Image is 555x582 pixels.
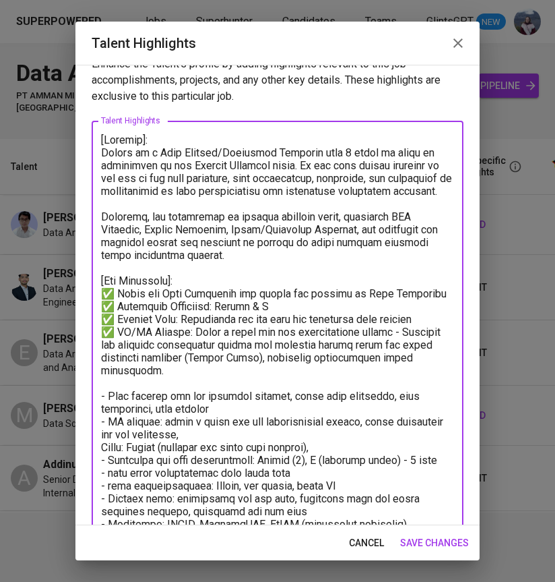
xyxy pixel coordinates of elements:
button: save changes [395,531,474,556]
span: save changes [400,535,469,552]
span: cancel [349,535,384,552]
button: cancel [344,531,389,556]
p: Enhance the Talent's profile by adding highlights relevant to this job - accomplishments, project... [92,56,463,105]
h2: Talent Highlights [92,32,463,54]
